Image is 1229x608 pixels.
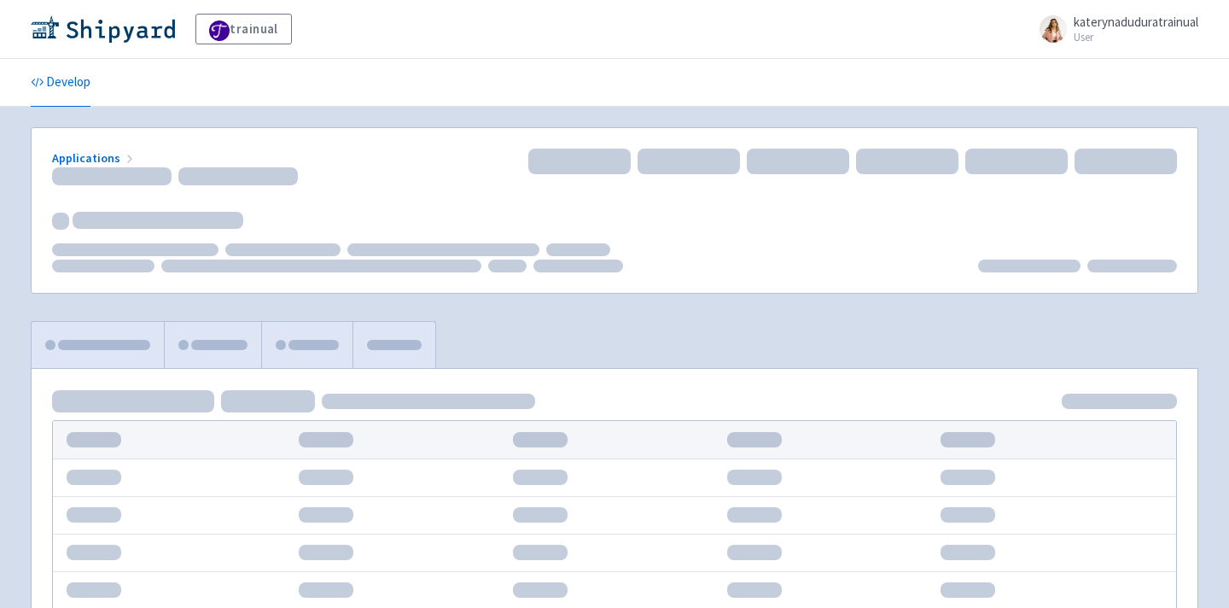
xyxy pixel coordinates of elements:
[31,59,90,107] a: Develop
[1074,14,1198,30] span: katerynaduduratrainual
[195,14,292,44] a: trainual
[1074,32,1198,43] small: User
[52,150,137,166] a: Applications
[1029,15,1198,43] a: katerynaduduratrainual User
[31,15,175,43] img: Shipyard logo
